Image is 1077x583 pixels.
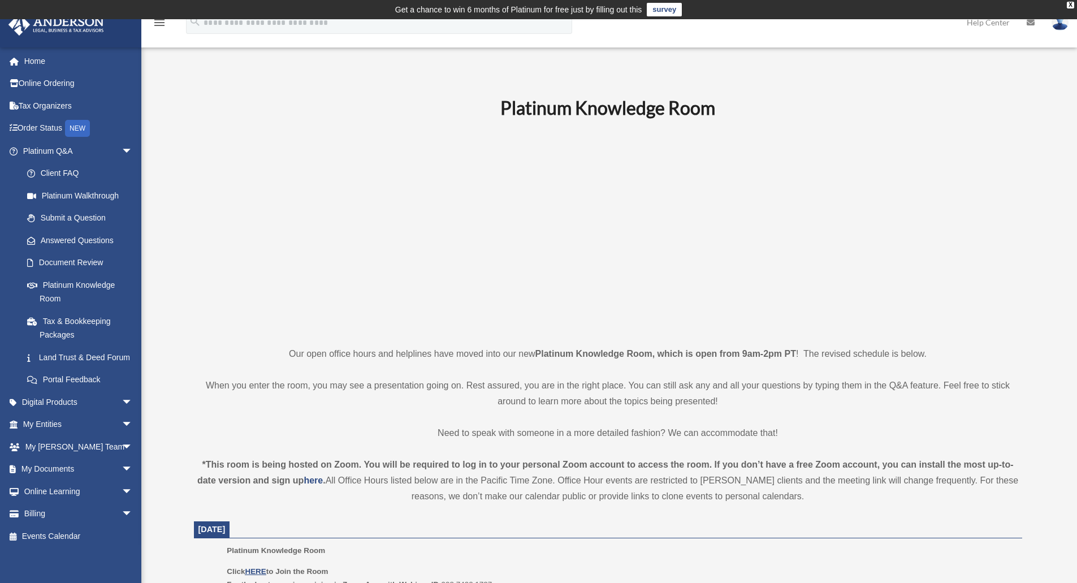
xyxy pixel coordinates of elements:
[8,117,150,140] a: Order StatusNEW
[245,567,266,576] a: HERE
[16,346,150,369] a: Land Trust & Deed Forum
[198,525,226,534] span: [DATE]
[8,413,150,436] a: My Entitiesarrow_drop_down
[16,162,150,185] a: Client FAQ
[189,15,201,28] i: search
[16,369,150,391] a: Portal Feedback
[535,349,796,359] strong: Platinum Knowledge Room, which is open from 9am-2pm PT
[323,476,325,485] strong: .
[122,413,144,437] span: arrow_drop_down
[227,546,325,555] span: Platinum Knowledge Room
[5,14,107,36] img: Anderson Advisors Platinum Portal
[122,140,144,163] span: arrow_drop_down
[16,274,144,310] a: Platinum Knowledge Room
[1052,14,1069,31] img: User Pic
[8,140,150,162] a: Platinum Q&Aarrow_drop_down
[8,503,150,525] a: Billingarrow_drop_down
[8,480,150,503] a: Online Learningarrow_drop_down
[153,16,166,29] i: menu
[16,207,150,230] a: Submit a Question
[227,567,328,576] b: Click to Join the Room
[197,460,1014,485] strong: *This room is being hosted on Zoom. You will be required to log in to your personal Zoom account ...
[122,391,144,414] span: arrow_drop_down
[8,525,150,547] a: Events Calendar
[16,184,150,207] a: Platinum Walkthrough
[16,310,150,346] a: Tax & Bookkeeping Packages
[65,120,90,137] div: NEW
[395,3,642,16] div: Get a chance to win 6 months of Platinum for free just by filling out this
[122,458,144,481] span: arrow_drop_down
[8,458,150,481] a: My Documentsarrow_drop_down
[16,229,150,252] a: Answered Questions
[8,94,150,117] a: Tax Organizers
[8,72,150,95] a: Online Ordering
[194,378,1022,409] p: When you enter the room, you may see a presentation going on. Rest assured, you are in the right ...
[16,252,150,274] a: Document Review
[1067,2,1074,8] div: close
[153,20,166,29] a: menu
[8,391,150,413] a: Digital Productsarrow_drop_down
[122,503,144,526] span: arrow_drop_down
[647,3,682,16] a: survey
[500,97,715,119] b: Platinum Knowledge Room
[122,435,144,459] span: arrow_drop_down
[8,50,150,72] a: Home
[438,134,777,325] iframe: 231110_Toby_KnowledgeRoom
[194,425,1022,441] p: Need to speak with someone in a more detailed fashion? We can accommodate that!
[194,346,1022,362] p: Our open office hours and helplines have moved into our new ! The revised schedule is below.
[122,480,144,503] span: arrow_drop_down
[304,476,323,485] a: here
[8,435,150,458] a: My [PERSON_NAME] Teamarrow_drop_down
[194,457,1022,504] div: All Office Hours listed below are in the Pacific Time Zone. Office Hour events are restricted to ...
